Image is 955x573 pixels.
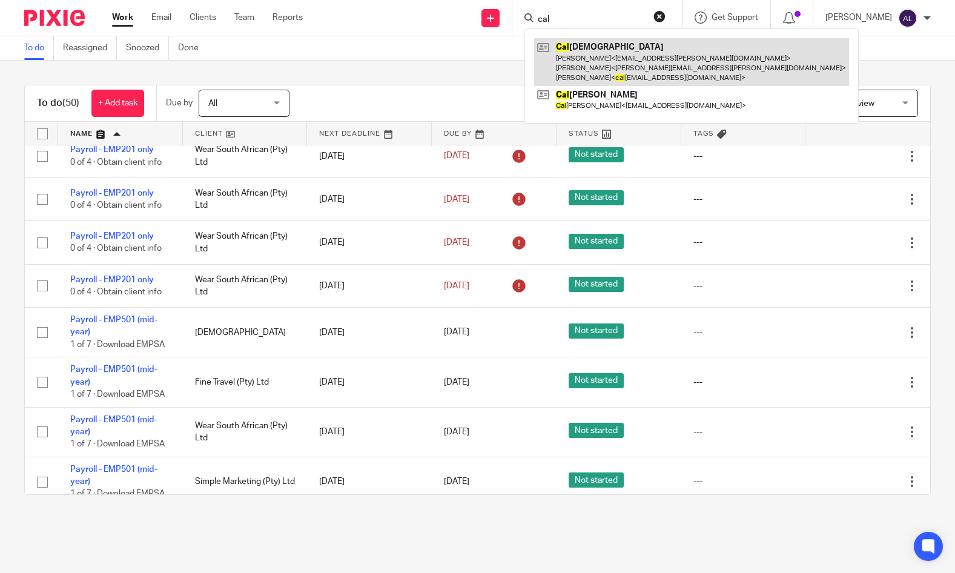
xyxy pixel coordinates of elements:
p: [PERSON_NAME] [825,12,892,24]
div: --- [693,426,794,438]
td: [DATE] [307,407,432,457]
a: Payroll - EMP201 only [70,145,154,154]
span: Not started [569,190,624,205]
span: [DATE] [444,282,469,290]
span: [DATE] [444,378,469,386]
span: 0 of 4 · Obtain client info [70,288,162,296]
a: Clients [190,12,216,24]
span: [DATE] [444,428,469,436]
span: 1 of 7 · Download EMPSA [70,440,165,448]
span: Not started [569,472,624,488]
a: Email [151,12,171,24]
a: To do [24,36,54,60]
span: 0 of 4 · Obtain client info [70,201,162,210]
a: Payroll - EMP201 only [70,189,154,197]
a: + Add task [91,90,144,117]
a: Payroll - EMP201 only [70,276,154,284]
td: [DATE] [307,308,432,357]
span: Not started [569,323,624,339]
span: Tags [693,130,714,137]
div: --- [693,376,794,388]
h1: To do [37,97,79,110]
td: [DATE] [307,221,432,264]
p: Due by [166,97,193,109]
a: Reports [273,12,303,24]
img: Pixie [24,10,85,26]
span: Get Support [712,13,758,22]
div: --- [693,150,794,162]
span: 1 of 7 · Download EMPSA [70,340,165,349]
span: Not started [569,373,624,388]
div: --- [693,236,794,248]
td: Wear South African (Pty) Ltd [183,177,308,220]
td: Wear South African (Pty) Ltd [183,407,308,457]
div: --- [693,475,794,488]
span: 1 of 7 · Download EMPSA [70,490,165,498]
td: Simple Marketing (Pty) Ltd [183,457,308,506]
span: Not started [569,423,624,438]
span: All [208,99,217,108]
a: Payroll - EMP501 (mid-year) [70,316,157,336]
img: svg%3E [898,8,917,28]
div: --- [693,280,794,292]
div: --- [693,193,794,205]
td: Wear South African (Pty) Ltd [183,264,308,307]
div: --- [693,326,794,339]
input: Search [537,15,646,25]
td: [DATE] [307,264,432,307]
a: Snoozed [126,36,169,60]
td: [DATE] [307,134,432,177]
span: [DATE] [444,195,469,204]
button: Clear [653,10,666,22]
a: Work [112,12,133,24]
span: [DATE] [444,152,469,161]
span: [DATE] [444,477,469,486]
span: 1 of 7 · Download EMPSA [70,390,165,399]
span: 0 of 4 · Obtain client info [70,158,162,167]
a: Reassigned [63,36,117,60]
td: Fine Travel (Pty) Ltd [183,357,308,407]
a: Done [178,36,208,60]
span: [DATE] [444,328,469,337]
td: [DATE] [307,177,432,220]
a: Team [234,12,254,24]
span: Not started [569,234,624,249]
span: Not started [569,277,624,292]
a: Payroll - EMP501 (mid-year) [70,365,157,386]
a: Payroll - EMP501 (mid-year) [70,465,157,486]
span: Not started [569,147,624,162]
span: 0 of 4 · Obtain client info [70,245,162,253]
a: Payroll - EMP501 (mid-year) [70,416,157,436]
td: [DATE] [307,457,432,506]
td: [DEMOGRAPHIC_DATA] [183,308,308,357]
a: Payroll - EMP201 only [70,232,154,240]
span: [DATE] [444,238,469,247]
td: Wear South African (Pty) Ltd [183,134,308,177]
td: Wear South African (Pty) Ltd [183,221,308,264]
span: (50) [62,98,79,108]
td: [DATE] [307,357,432,407]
